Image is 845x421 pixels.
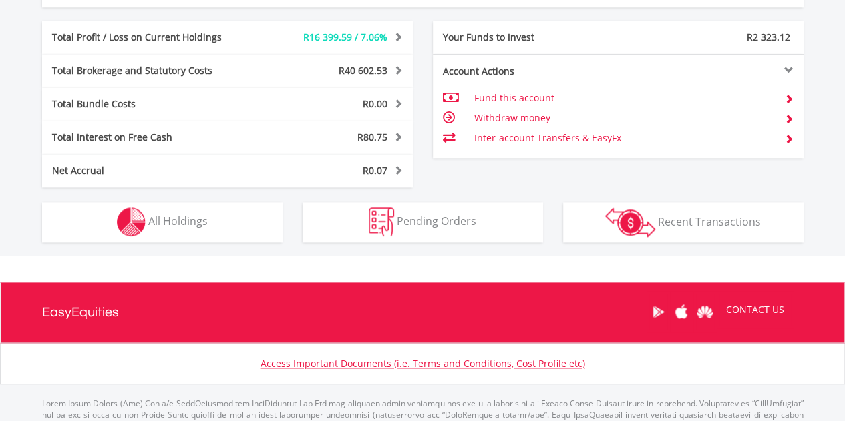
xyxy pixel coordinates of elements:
a: Google Play [647,291,670,332]
a: CONTACT US [717,291,794,328]
span: Recent Transactions [658,214,761,228]
span: R80.75 [357,131,387,143]
div: Net Accrual [42,164,259,177]
span: R0.00 [363,97,387,110]
td: Fund this account [474,88,774,108]
div: Your Funds to Invest [433,31,619,44]
div: Total Brokerage and Statutory Costs [42,64,259,77]
button: Pending Orders [303,202,543,242]
img: holdings-wht.png [117,207,146,236]
img: pending_instructions-wht.png [369,207,394,236]
button: Recent Transactions [563,202,804,242]
a: Apple [670,291,693,332]
span: R2 323.12 [747,31,790,43]
button: All Holdings [42,202,283,242]
td: Withdraw money [474,108,774,128]
span: R0.07 [363,164,387,177]
div: Account Actions [433,65,619,78]
span: All Holdings [148,214,208,228]
div: Total Bundle Costs [42,97,259,111]
a: EasyEquities [42,282,119,342]
a: Huawei [693,291,717,332]
td: Inter-account Transfers & EasyFx [474,128,774,148]
a: Access Important Documents (i.e. Terms and Conditions, Cost Profile etc) [261,357,585,370]
span: R40 602.53 [339,64,387,77]
span: R16 399.59 / 7.06% [303,31,387,43]
div: Total Profit / Loss on Current Holdings [42,31,259,44]
span: Pending Orders [397,214,476,228]
img: transactions-zar-wht.png [605,207,655,237]
div: Total Interest on Free Cash [42,131,259,144]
